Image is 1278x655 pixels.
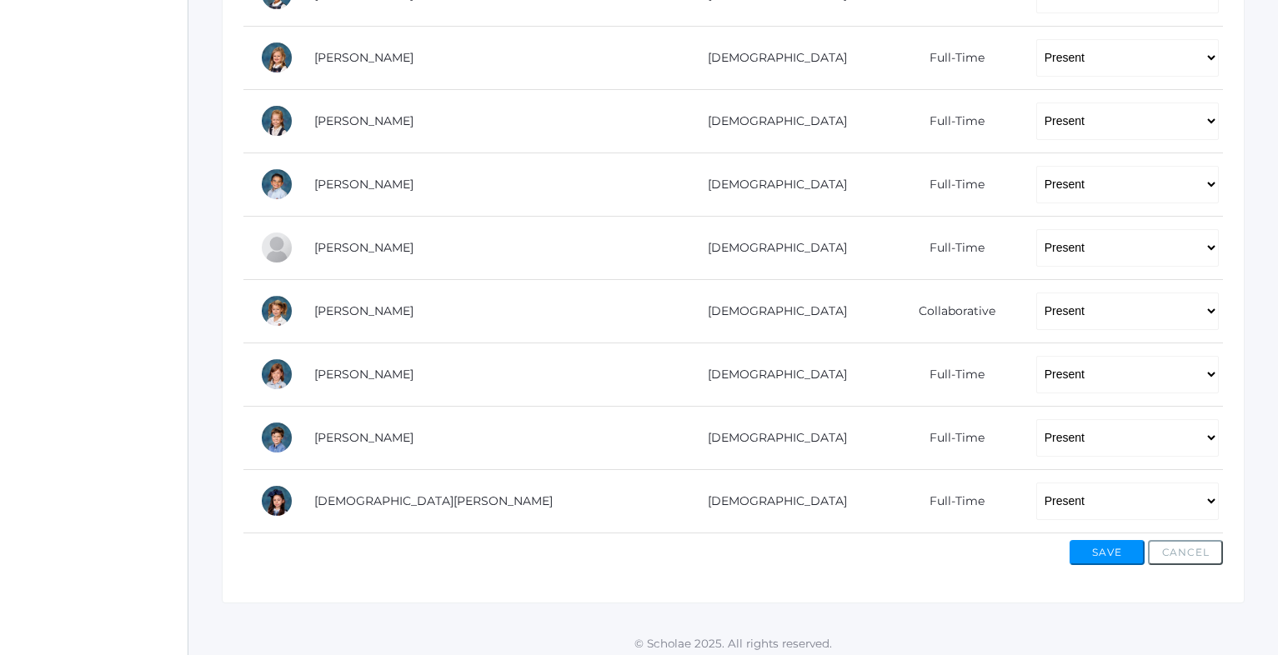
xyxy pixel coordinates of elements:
[883,152,1019,216] td: Full-Time
[314,367,413,382] a: [PERSON_NAME]
[314,493,553,508] a: [DEMOGRAPHIC_DATA][PERSON_NAME]
[260,231,293,264] div: Oliver Smith
[314,430,413,445] a: [PERSON_NAME]
[314,177,413,192] a: [PERSON_NAME]
[659,279,883,342] td: [DEMOGRAPHIC_DATA]
[188,635,1278,652] p: © Scholae 2025. All rights reserved.
[314,303,413,318] a: [PERSON_NAME]
[659,152,883,216] td: [DEMOGRAPHIC_DATA]
[314,240,413,255] a: [PERSON_NAME]
[260,41,293,74] div: Gracelyn Lavallee
[883,342,1019,406] td: Full-Time
[659,342,883,406] td: [DEMOGRAPHIC_DATA]
[883,26,1019,89] td: Full-Time
[883,216,1019,279] td: Full-Time
[659,469,883,532] td: [DEMOGRAPHIC_DATA]
[883,469,1019,532] td: Full-Time
[659,26,883,89] td: [DEMOGRAPHIC_DATA]
[883,279,1019,342] td: Collaborative
[659,406,883,469] td: [DEMOGRAPHIC_DATA]
[1070,540,1145,565] button: Save
[260,104,293,137] div: Hazel Porter
[883,406,1019,469] td: Full-Time
[260,357,293,391] div: Chloe Vick
[659,216,883,279] td: [DEMOGRAPHIC_DATA]
[260,294,293,327] div: Kiana Taylor
[883,89,1019,152] td: Full-Time
[314,113,413,128] a: [PERSON_NAME]
[314,50,413,65] a: [PERSON_NAME]
[260,167,293,201] div: Noah Rosas
[260,421,293,454] div: Liam Woodruff
[260,484,293,517] div: Allison Yepiskoposyan
[659,89,883,152] td: [DEMOGRAPHIC_DATA]
[1148,540,1223,565] button: Cancel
